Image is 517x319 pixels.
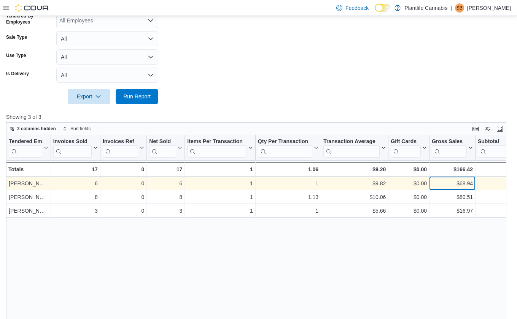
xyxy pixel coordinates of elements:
[6,71,29,77] label: Is Delivery
[432,138,473,158] button: Gross Sales
[123,93,151,100] span: Run Report
[391,206,427,215] div: $0.00
[391,193,427,202] div: $0.00
[404,3,447,13] p: Plantlife Cannabis
[9,193,48,202] div: [PERSON_NAME]
[457,3,463,13] span: SB
[53,138,92,145] div: Invoices Sold
[53,193,98,202] div: 8
[149,206,182,215] div: 3
[391,165,427,174] div: $0.00
[483,124,492,133] button: Display options
[455,3,464,13] div: Stephanie Brimner
[187,206,253,215] div: 1
[6,113,512,121] p: Showing 3 of 3
[149,193,182,202] div: 8
[103,138,138,145] div: Invoices Ref
[375,4,391,12] input: Dark Mode
[103,138,144,158] button: Invoices Ref
[391,179,427,188] div: $0.00
[9,138,42,145] div: Tendered Employee
[9,179,48,188] div: [PERSON_NAME]
[432,138,467,145] div: Gross Sales
[68,89,110,104] button: Export
[391,138,427,158] button: Gift Cards
[323,206,386,215] div: $5.66
[187,138,247,158] div: Items Per Transaction
[6,124,59,133] button: 2 columns hidden
[450,3,452,13] p: |
[323,138,380,158] div: Transaction Average
[323,179,386,188] div: $9.82
[432,179,473,188] div: $68.94
[323,138,386,158] button: Transaction Average
[60,124,94,133] button: Sort fields
[258,165,318,174] div: 1.06
[258,179,318,188] div: 1
[323,138,380,145] div: Transaction Average
[323,193,386,202] div: $10.06
[56,31,158,46] button: All
[103,206,144,215] div: 0
[471,124,480,133] button: Keyboard shortcuts
[187,138,253,158] button: Items Per Transaction
[72,89,106,104] span: Export
[56,49,158,65] button: All
[432,138,467,158] div: Gross Sales
[258,138,318,158] button: Qty Per Transaction
[17,126,56,132] span: 2 columns hidden
[103,165,144,174] div: 0
[9,206,48,215] div: [PERSON_NAME]
[8,165,48,174] div: Totals
[345,4,369,12] span: Feedback
[187,138,247,145] div: Items Per Transaction
[149,138,176,158] div: Net Sold
[495,124,504,133] button: Enter fullscreen
[6,34,27,40] label: Sale Type
[103,179,144,188] div: 0
[149,179,182,188] div: 6
[432,193,473,202] div: $80.51
[6,52,26,58] label: Use Type
[187,193,253,202] div: 1
[9,138,42,158] div: Tendered Employee
[53,138,92,158] div: Invoices Sold
[53,206,98,215] div: 3
[116,89,158,104] button: Run Report
[432,206,473,215] div: $16.97
[149,138,182,158] button: Net Sold
[103,138,138,158] div: Invoices Ref
[70,126,91,132] span: Sort fields
[467,3,511,13] p: [PERSON_NAME]
[53,165,98,174] div: 17
[56,68,158,83] button: All
[103,193,144,202] div: 0
[149,138,176,145] div: Net Sold
[258,193,318,202] div: 1.13
[53,138,98,158] button: Invoices Sold
[148,17,154,24] button: Open list of options
[258,138,312,145] div: Qty Per Transaction
[187,179,253,188] div: 1
[15,4,49,12] img: Cova
[391,138,421,158] div: Gift Card Sales
[323,165,386,174] div: $9.20
[391,138,421,145] div: Gift Cards
[6,13,53,25] label: Tendered By Employees
[149,165,182,174] div: 17
[9,138,48,158] button: Tendered Employee
[432,165,473,174] div: $166.42
[258,138,312,158] div: Qty Per Transaction
[187,165,253,174] div: 1
[258,206,318,215] div: 1
[333,0,372,16] a: Feedback
[53,179,98,188] div: 6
